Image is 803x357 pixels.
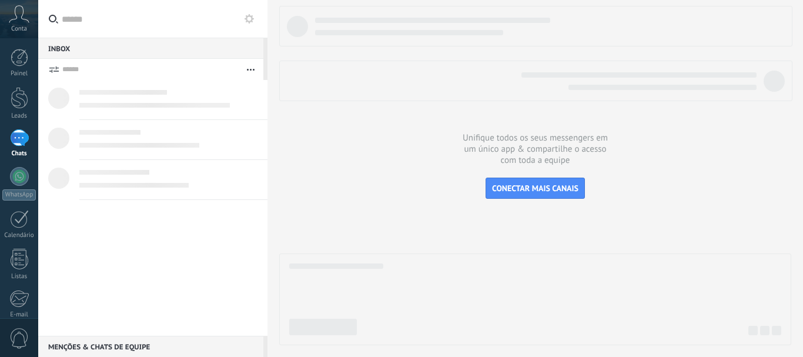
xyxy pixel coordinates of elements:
[38,336,263,357] div: Menções & Chats de equipe
[2,112,36,120] div: Leads
[38,38,263,59] div: Inbox
[2,189,36,201] div: WhatsApp
[2,311,36,319] div: E-mail
[2,150,36,158] div: Chats
[486,178,585,199] button: CONECTAR MAIS CANAIS
[2,232,36,239] div: Calendário
[11,25,27,33] span: Conta
[2,273,36,281] div: Listas
[492,183,578,193] span: CONECTAR MAIS CANAIS
[2,70,36,78] div: Painel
